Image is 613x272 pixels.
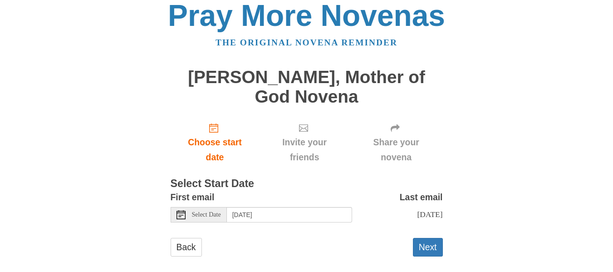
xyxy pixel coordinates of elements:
[180,135,250,165] span: Choose start date
[359,135,434,165] span: Share your novena
[350,115,443,169] div: Click "Next" to confirm your start date first.
[192,212,221,218] span: Select Date
[171,190,215,205] label: First email
[417,210,442,219] span: [DATE]
[268,135,340,165] span: Invite your friends
[171,68,443,106] h1: [PERSON_NAME], Mother of God Novena
[400,190,443,205] label: Last email
[413,238,443,257] button: Next
[171,178,443,190] h3: Select Start Date
[171,238,202,257] a: Back
[171,115,260,169] a: Choose start date
[216,38,397,47] a: The original novena reminder
[259,115,349,169] div: Click "Next" to confirm your start date first.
